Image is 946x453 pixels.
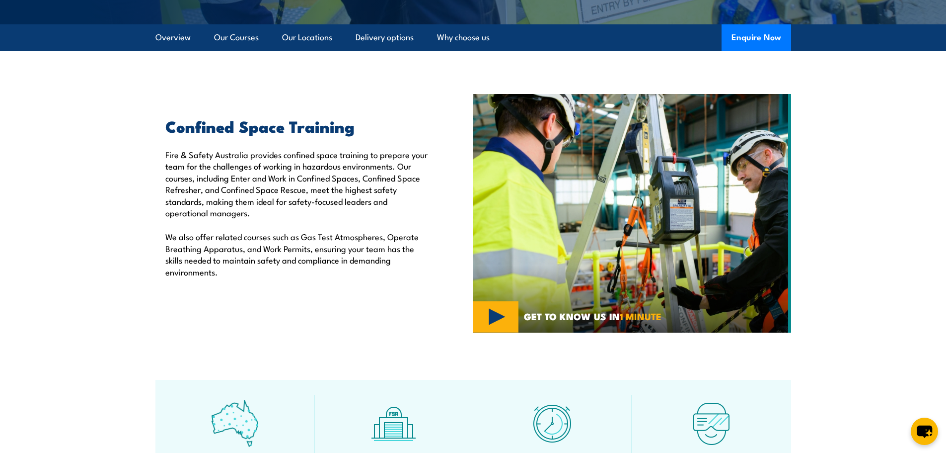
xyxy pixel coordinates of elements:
strong: 1 MINUTE [620,309,661,323]
h2: Confined Space Training [165,119,428,133]
img: auswide-icon [211,400,258,447]
button: Enquire Now [722,24,791,51]
span: GET TO KNOW US IN [524,312,661,321]
img: tech-icon [688,400,735,447]
a: Why choose us [437,24,490,51]
a: Our Locations [282,24,332,51]
p: Fire & Safety Australia provides confined space training to prepare your team for the challenges ... [165,149,428,218]
img: fast-icon [529,400,576,447]
a: Our Courses [214,24,259,51]
img: Confined Space Courses Australia [473,94,791,333]
button: chat-button [911,418,938,445]
a: Delivery options [356,24,414,51]
a: Overview [155,24,191,51]
img: facilities-icon [370,400,417,447]
p: We also offer related courses such as Gas Test Atmospheres, Operate Breathing Apparatus, and Work... [165,231,428,277]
